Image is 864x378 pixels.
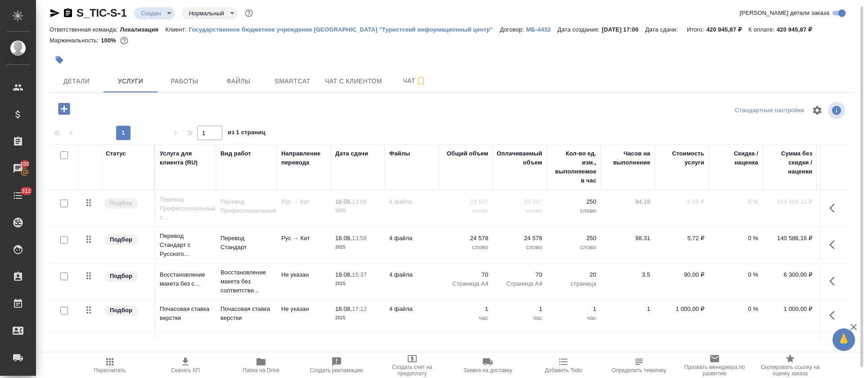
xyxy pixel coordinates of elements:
[110,272,132,281] p: Подбор
[497,206,542,215] p: слово
[497,197,542,206] p: 23 547
[443,305,488,314] p: 1
[189,26,500,33] p: Государственное бюджетное учреждение [GEOGRAPHIC_DATA] "Туристский информационный центр"
[767,305,812,314] p: 1 000,00 ₽
[228,127,265,140] span: из 1 страниц
[389,149,410,158] div: Файлы
[352,305,367,312] p: 17:12
[777,26,819,33] p: 420 945,87 ₽
[713,197,758,206] p: 0 %
[389,270,434,279] p: 4 файла
[443,243,488,252] p: слово
[49,26,120,33] p: Ответственная команда:
[677,353,752,378] button: Призвать менеджера по развитию
[120,26,166,33] p: Локализация
[645,26,680,33] p: Дата сдачи:
[182,7,238,19] div: Создан
[687,26,706,33] p: Итого:
[335,305,352,312] p: 18.08,
[49,37,101,44] p: Маржинальность:
[139,9,164,17] button: Создан
[601,334,655,366] td: 98.31
[602,26,645,33] p: [DATE] 17:00
[447,149,488,158] div: Общий объем
[110,199,132,208] p: Подбор
[601,266,655,297] td: 3.5
[110,306,132,315] p: Подбор
[160,337,211,364] p: Перевод Профессиональный с ...
[281,270,326,279] p: Не указан
[335,243,380,252] p: 2025
[767,197,812,206] p: 154 468,32 ₽
[601,300,655,332] td: 1
[551,279,596,288] p: страница
[335,198,352,205] p: 18.08,
[2,184,34,207] a: 312
[134,7,175,19] div: Создан
[706,26,748,33] p: 420 945,87 ₽
[767,149,812,176] div: Сумма без скидки / наценки
[733,104,806,118] div: split button
[551,314,596,323] p: час
[220,234,272,252] p: Перевод Стандарт
[558,26,602,33] p: Дата создания:
[281,197,326,206] p: Рус → Кит
[160,305,211,323] p: Почасовая ставка верстки
[740,9,829,18] span: [PERSON_NAME] детали заказа
[551,243,596,252] p: слово
[551,149,596,185] div: Кол-во ед. изм., выполняемое в час
[189,25,500,33] a: Государственное бюджетное учреждение [GEOGRAPHIC_DATA] "Туристский информационный центр"
[443,314,488,323] p: час
[443,197,488,206] p: 23 547
[110,235,132,244] p: Подбор
[824,197,846,219] button: Показать кнопки
[55,76,98,87] span: Детали
[160,195,211,222] p: Перевод Профессиональный с ...
[443,234,488,243] p: 24 578
[767,270,812,279] p: 6 300,00 ₽
[824,270,846,292] button: Показать кнопки
[497,234,542,243] p: 24 578
[160,270,211,288] p: Восстановление макета без с...
[497,149,542,167] div: Оплачиваемый объем
[325,76,382,87] span: Чат с клиентом
[497,314,542,323] p: час
[389,197,434,206] p: 4 файла
[551,197,596,206] p: 250
[220,268,272,295] p: Восстановление макета без соответстви...
[659,234,704,243] p: 5,72 ₽
[752,353,828,378] button: Скопировать ссылку на оценку заказа
[713,305,758,314] p: 0 %
[271,76,314,87] span: Smartcat
[352,271,367,278] p: 15:37
[335,149,368,158] div: Дата сдачи
[220,149,251,158] div: Вид работ
[443,206,488,215] p: слово
[217,76,260,87] span: Файлы
[389,305,434,314] p: 4 файла
[659,270,704,279] p: 90,00 ₽
[15,159,35,169] span: 100
[659,197,704,206] p: 6,56 ₽
[659,305,704,314] p: 1 000,00 ₽
[281,149,326,167] div: Направление перевода
[335,314,380,323] p: 2025
[497,243,542,252] p: слово
[118,35,130,46] button: 0.00 RUB;
[163,76,206,87] span: Работы
[824,305,846,326] button: Показать кнопки
[49,50,69,70] button: Добавить тэг
[824,234,846,255] button: Показать кнопки
[220,197,272,215] p: Перевод Профессиональный
[551,305,596,314] p: 1
[335,279,380,288] p: 2025
[497,270,542,279] p: 70
[767,234,812,243] p: 140 586,16 ₽
[605,149,650,167] div: Часов на выполнение
[601,353,677,378] button: Чтобы определение сработало, загрузи исходные файлы на странице "файлы" и привяжи проект в SmartCat
[497,279,542,288] p: Страница А4
[49,8,60,18] button: Скопировать ссылку для ЯМессенджера
[443,270,488,279] p: 70
[713,149,758,167] div: Скидка / наценка
[551,270,596,279] p: 20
